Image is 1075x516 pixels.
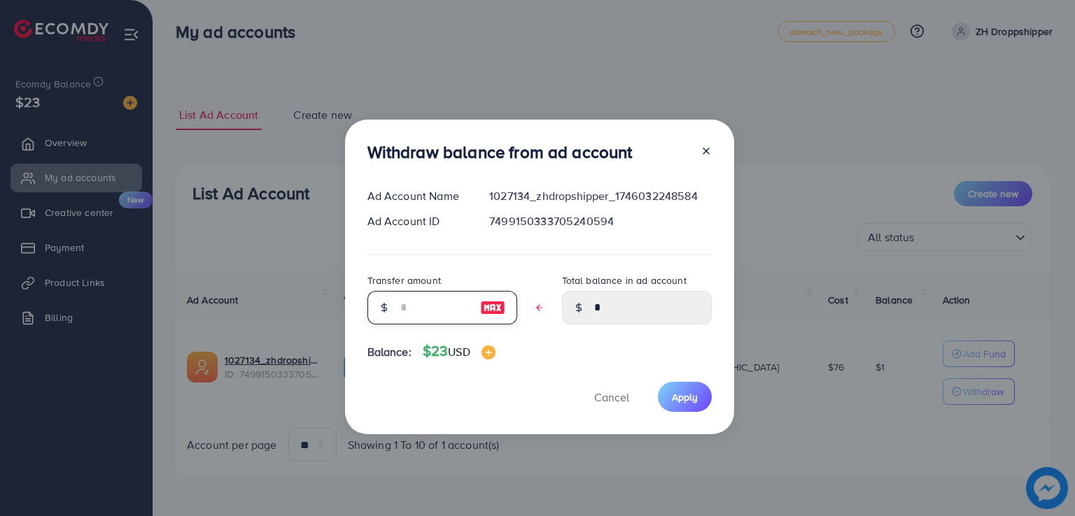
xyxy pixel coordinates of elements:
[367,344,412,360] span: Balance:
[594,389,629,405] span: Cancel
[672,390,698,404] span: Apply
[367,273,441,287] label: Transfer amount
[448,344,470,359] span: USD
[480,299,505,316] img: image
[478,213,722,229] div: 7499150333705240594
[356,213,479,229] div: Ad Account ID
[658,382,712,412] button: Apply
[356,188,479,204] div: Ad Account Name
[562,273,687,287] label: Total balance in ad account
[482,345,496,359] img: image
[423,343,496,360] h4: $23
[577,382,647,412] button: Cancel
[478,188,722,204] div: 1027134_zhdropshipper_1746032248584
[367,142,633,162] h3: Withdraw balance from ad account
